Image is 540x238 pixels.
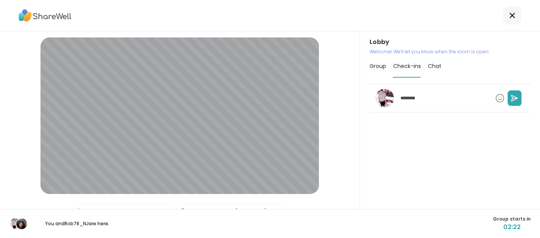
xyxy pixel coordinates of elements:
span: Chat [428,62,441,70]
div: Front Camera (04f2:b755) [195,207,267,216]
span: 02:22 [493,223,531,232]
img: Microphone [75,204,82,219]
span: Check-ins [393,62,421,70]
span: Group [369,62,386,70]
span: | [189,204,191,219]
p: You and Rob78_NJ are here. [34,220,121,227]
span: Group starts in [493,216,531,223]
img: ShareWell Logo [19,7,72,24]
h3: Lobby [369,37,531,47]
div: Default - Internal Mic [91,207,148,216]
img: Rob78_NJ [16,218,27,229]
p: Welcome! We’ll let you know when the room is open. [369,48,531,55]
img: Camera [179,204,186,219]
img: Recovery [10,218,21,229]
span: | [85,204,87,219]
img: Recovery [375,89,394,107]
